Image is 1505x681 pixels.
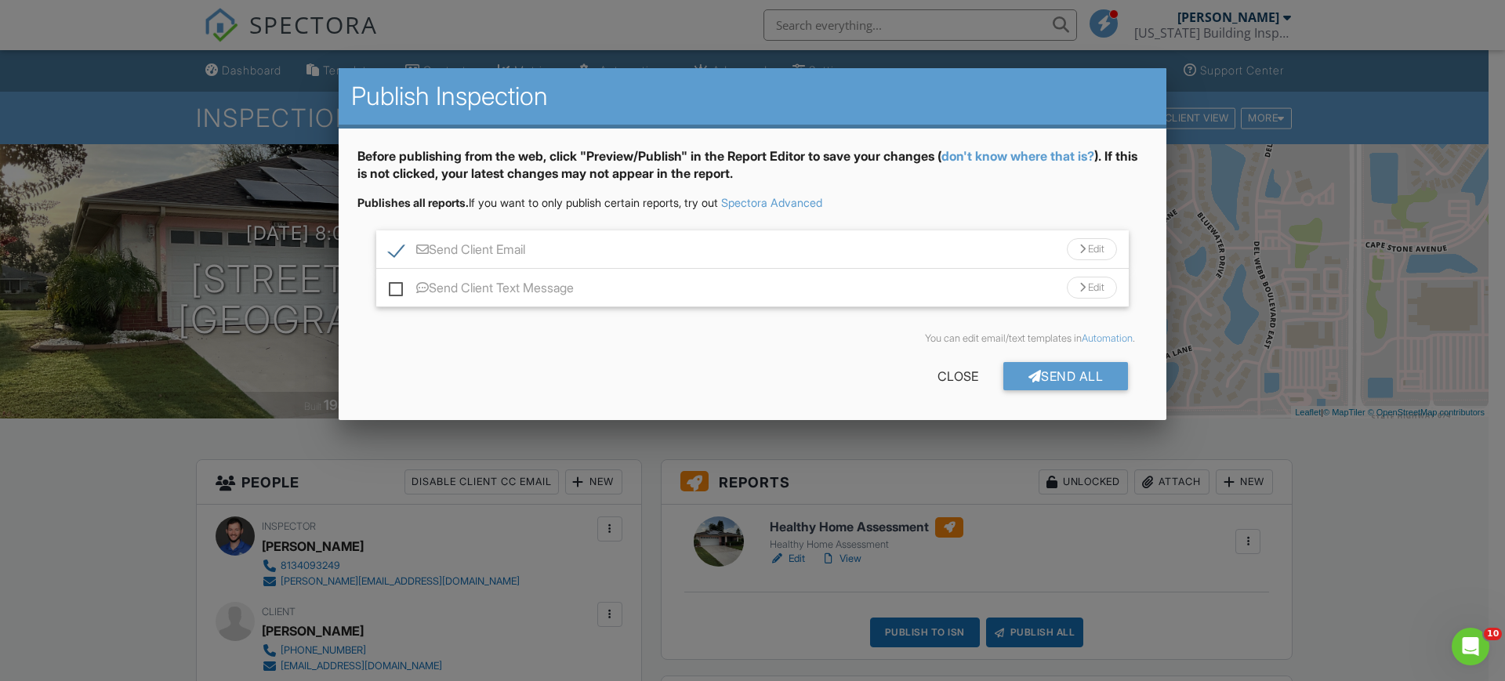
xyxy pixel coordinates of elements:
[1452,628,1489,665] iframe: Intercom live chat
[389,281,574,300] label: Send Client Text Message
[357,147,1148,195] div: Before publishing from the web, click "Preview/Publish" in the Report Editor to save your changes...
[1067,277,1117,299] div: Edit
[1082,332,1133,344] a: Automation
[357,196,718,209] span: If you want to only publish certain reports, try out
[721,196,822,209] a: Spectora Advanced
[351,81,1154,112] h2: Publish Inspection
[389,242,525,262] label: Send Client Email
[1067,238,1117,260] div: Edit
[1484,628,1502,640] span: 10
[357,196,469,209] strong: Publishes all reports.
[370,332,1135,345] div: You can edit email/text templates in .
[912,362,1003,390] div: Close
[941,148,1094,164] a: don't know where that is?
[1003,362,1129,390] div: Send All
